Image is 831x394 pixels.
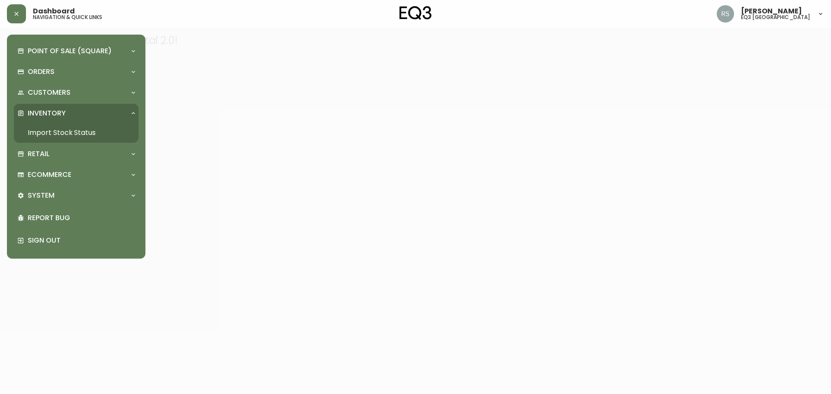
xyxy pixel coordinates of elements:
div: Inventory [14,104,138,123]
p: Orders [28,67,55,77]
div: Ecommerce [14,165,138,184]
div: Point of Sale (Square) [14,42,138,61]
div: Customers [14,83,138,102]
span: [PERSON_NAME] [741,8,802,15]
img: 8fb1f8d3fb383d4dec505d07320bdde0 [717,5,734,22]
h5: navigation & quick links [33,15,102,20]
a: Import Stock Status [14,123,138,143]
p: Report Bug [28,213,135,223]
p: Sign Out [28,236,135,245]
p: Point of Sale (Square) [28,46,112,56]
div: Sign Out [14,229,138,252]
img: logo [399,6,432,20]
div: System [14,186,138,205]
p: Retail [28,149,49,159]
p: Ecommerce [28,170,71,179]
div: Report Bug [14,207,138,229]
p: Inventory [28,109,66,118]
p: Customers [28,88,71,97]
span: Dashboard [33,8,75,15]
h5: eq3 [GEOGRAPHIC_DATA] [741,15,810,20]
div: Retail [14,144,138,163]
div: Orders [14,62,138,81]
p: System [28,191,55,200]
